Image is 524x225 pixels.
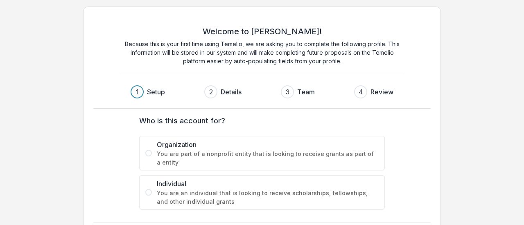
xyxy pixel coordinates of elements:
span: You are an individual that is looking to receive scholarships, fellowships, and other individual ... [157,189,379,206]
h3: Details [221,87,242,97]
span: You are part of a nonprofit entity that is looking to receive grants as part of a entity [157,149,379,167]
div: 3 [286,87,289,97]
div: Progress [131,85,393,98]
div: 2 [209,87,213,97]
h2: Welcome to [PERSON_NAME]! [203,27,322,36]
span: Individual [157,179,379,189]
p: Because this is your first time using Temelio, we are asking you to complete the following profil... [119,40,405,65]
h3: Review [370,87,393,97]
h3: Team [297,87,315,97]
h3: Setup [147,87,165,97]
label: Who is this account for? [139,115,380,126]
div: 1 [136,87,139,97]
div: 4 [359,87,363,97]
span: Organization [157,140,379,149]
